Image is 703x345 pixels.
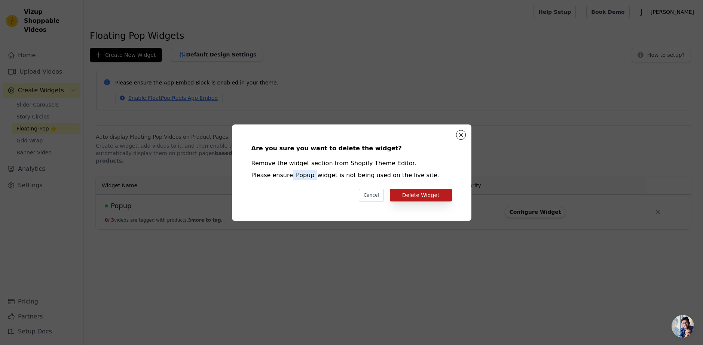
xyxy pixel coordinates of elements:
[390,189,452,201] button: Delete Widget
[359,189,384,201] button: Cancel
[672,315,694,338] a: Bate-papo aberto
[251,144,452,153] div: Are you sure you want to delete the widget?
[293,170,317,180] span: Popup
[456,130,465,139] button: Close modal
[251,159,452,168] div: Remove the widget section from Shopify Theme Editor.
[251,171,452,180] div: Please ensure widget is not being used on the live site.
